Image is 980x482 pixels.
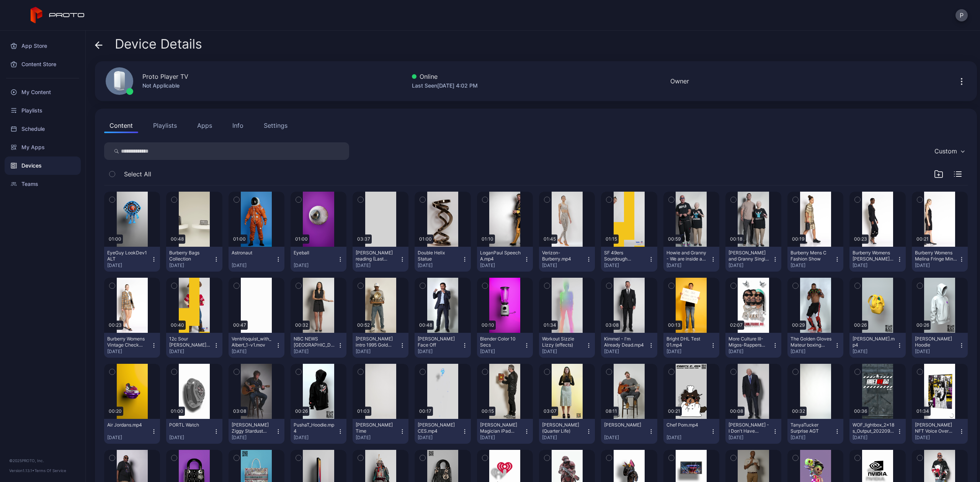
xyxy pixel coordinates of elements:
[912,247,968,272] button: Burberry Womens Melina Fringe Mini Dress[DATE]
[232,121,243,130] div: Info
[418,422,460,434] div: Casey Affleck CES.mp4
[539,419,595,444] button: [PERSON_NAME] (Quarter Life)[DATE]
[294,262,337,269] div: [DATE]
[169,262,213,269] div: [DATE]
[5,55,81,73] a: Content Store
[666,435,710,441] div: [DATE]
[915,422,957,434] div: Kobe Bryant NFT Voice Over Story
[264,121,287,130] div: Settings
[169,435,213,441] div: [DATE]
[725,419,781,444] button: [PERSON_NAME] - I Don't Have Time.mp4[DATE]
[663,247,719,272] button: Howie and Granny - We are inside a Hologram[DATE]
[728,250,771,262] div: Ross Smith and Granny Singing (I got the Whole World)
[229,419,284,444] button: [PERSON_NAME] Ziggy Stardust [PERSON_NAME][DATE]
[477,247,533,272] button: LoganPaul Speech A.mp4[DATE]
[915,250,957,262] div: Burberry Womens Melina Fringe Mini Dress
[148,118,182,133] button: Playlists
[353,247,408,272] button: [PERSON_NAME] reading (Last American Virgin)[DATE]
[415,333,470,358] button: [PERSON_NAME] Face Off[DATE]
[232,262,275,269] div: [DATE]
[356,435,399,441] div: [DATE]
[915,336,957,348] div: Jerome LaMaar Hoodie
[666,336,709,348] div: Bright DHL Test 01.mp4
[294,422,336,434] div: PushaT_Hoodie.mp4
[791,250,833,262] div: Burberry Mens C Fashion Show
[539,247,595,272] button: Verizon-Burberry.mp4[DATE]
[353,419,408,444] button: [PERSON_NAME] Time[DATE]
[5,83,81,101] a: My Content
[601,247,657,272] button: SF 49ers Sourdough [PERSON_NAME] on the Beat Dance[DATE]
[853,435,896,441] div: [DATE]
[670,77,689,86] div: Owner
[791,348,834,355] div: [DATE]
[666,422,709,428] div: Chef Pom.mp4
[725,247,781,272] button: [PERSON_NAME] and Granny Singing (I got the Whole World)[DATE]
[853,422,895,434] div: WOF_lightbox_2x18s_Output_20220914.mp4
[142,72,188,81] div: Proto Player TV
[853,262,896,269] div: [DATE]
[356,422,398,434] div: Chris Gardner Time
[480,348,524,355] div: [DATE]
[142,81,188,90] div: Not Applicable
[412,81,478,90] div: Last Seen [DATE] 4:02 PM
[104,419,160,444] button: Air Jordans.mp4[DATE]
[542,250,584,262] div: Verizon-Burberry.mp4
[34,468,66,473] a: Terms Of Service
[477,419,533,444] button: [PERSON_NAME] Magician iPad Tennis Ball Trick[DATE]
[232,348,275,355] div: [DATE]
[104,118,138,133] button: Content
[604,250,646,262] div: SF 49ers Sourdough Sam Clap on the Beat Dance
[5,37,81,55] a: App Store
[107,262,151,269] div: [DATE]
[849,247,905,272] button: Burberry Womens [PERSON_NAME] Grown - Nylon Jersey[DATE]
[915,348,959,355] div: [DATE]
[294,435,337,441] div: [DATE]
[294,336,336,348] div: NBC NEWS Las Vegas 2022
[663,419,719,444] button: Chef Pom.mp4[DATE]
[9,458,76,464] div: © 2025 PROTO, Inc.
[258,118,293,133] button: Settings
[294,348,337,355] div: [DATE]
[539,333,595,358] button: Workout Sizzle Lizzy (effects)[DATE]
[9,468,34,473] span: Version 1.13.1 •
[169,336,211,348] div: 12c Sour Dough Sam Clap on the Beat.mp4
[728,336,771,348] div: More Culture III-Migos-Rappers Singing and Dancing Favorite Song
[791,336,833,348] div: The Golden Gloves Mateur boxing Stronger by Kanye West
[107,250,149,262] div: EyeGuy LookDev1 ALT
[787,247,843,272] button: Burberry Mens C Fashion Show[DATE]
[5,120,81,138] a: Schedule
[5,101,81,120] a: Playlists
[480,262,524,269] div: [DATE]
[787,419,843,444] button: TanyaTucker Surprise AGT[DATE]
[791,435,834,441] div: [DATE]
[294,250,336,256] div: Eyeball
[415,247,470,272] button: Double Helix Statue[DATE]
[728,435,772,441] div: [DATE]
[931,142,968,160] button: Custom
[418,348,461,355] div: [DATE]
[849,419,905,444] button: WOF_lightbox_2x18s_Output_20220914.mp4[DATE]
[480,422,522,434] div: Simon Magician iPad Tennis Ball Trick
[232,435,275,441] div: [DATE]
[604,348,648,355] div: [DATE]
[192,118,217,133] button: Apps
[853,336,895,348] div: Jerome_LaMaar_BackPack.mp4
[356,336,398,348] div: Kenny Loften intro 1995 Gold Glove 1
[124,169,151,179] span: Select All
[915,435,959,441] div: [DATE]
[666,348,710,355] div: [DATE]
[728,262,772,269] div: [DATE]
[418,336,460,348] div: Manny Pacquiao Face Off
[356,250,398,262] div: Diane Franklin reading (Last American Virgin)
[604,422,646,428] div: Walker Hayes
[418,262,461,269] div: [DATE]
[291,247,346,272] button: Eyeball[DATE]
[728,422,771,434] div: Jerry Jones - I Don't Have Time.mp4
[912,419,968,444] button: [PERSON_NAME] NFT Voice Over Story[DATE]
[107,348,151,355] div: [DATE]
[853,348,896,355] div: [DATE]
